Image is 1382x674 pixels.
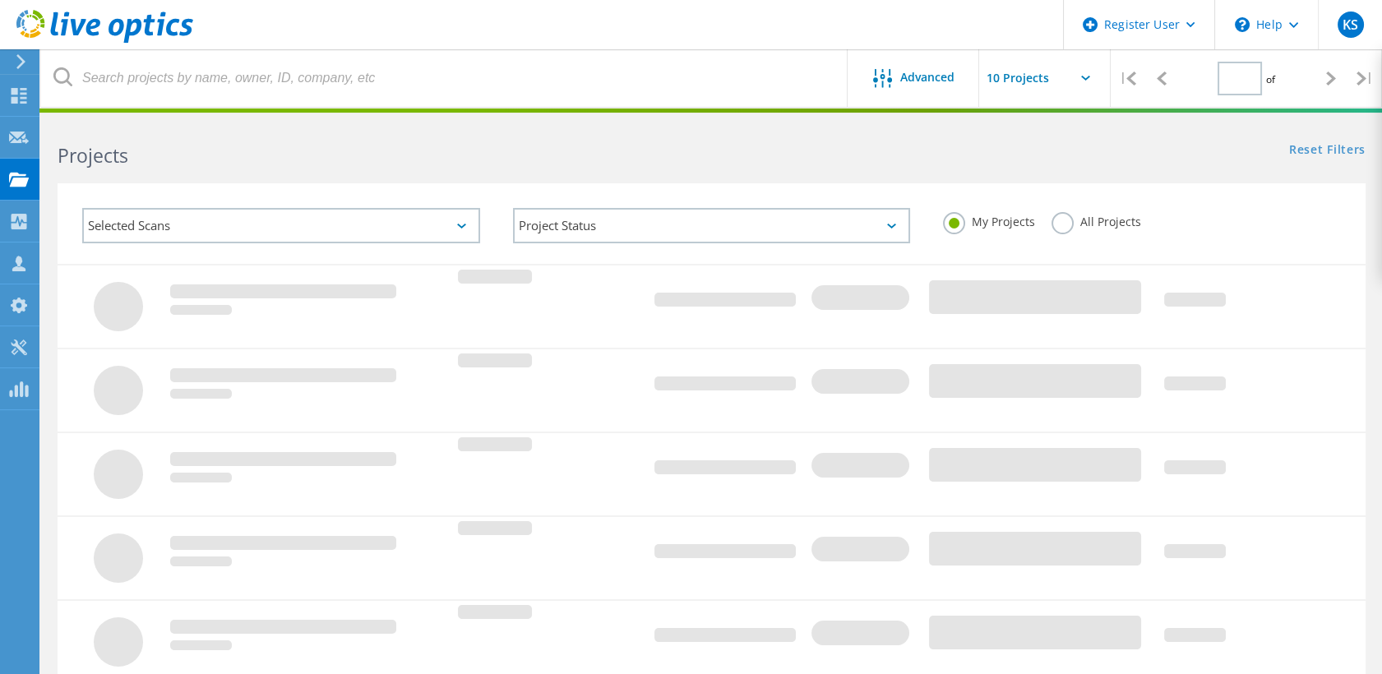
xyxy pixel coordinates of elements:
b: Projects [58,142,128,168]
div: Selected Scans [82,208,480,243]
svg: \n [1235,17,1250,32]
span: KS [1343,18,1358,31]
span: of [1266,72,1275,86]
a: Live Optics Dashboard [16,35,193,46]
label: My Projects [943,212,1035,228]
input: Search projects by name, owner, ID, company, etc [41,49,848,107]
div: Project Status [513,208,911,243]
span: Advanced [900,72,954,83]
label: All Projects [1052,212,1141,228]
div: | [1111,49,1144,108]
a: Reset Filters [1289,144,1366,158]
div: | [1348,49,1382,108]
